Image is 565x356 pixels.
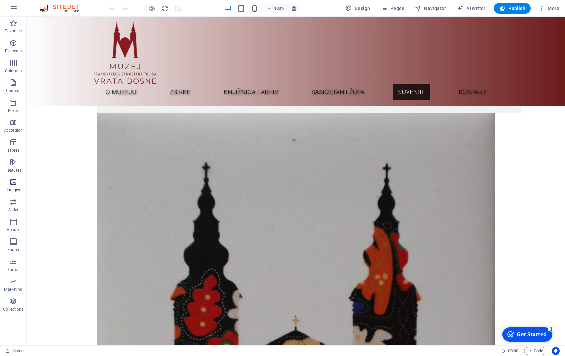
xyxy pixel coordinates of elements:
[536,3,562,14] button: More
[378,3,407,14] button: Pages
[527,347,543,355] span: Code
[161,4,169,12] button: reload
[457,5,486,12] span: AI Writer
[6,88,21,93] p: Content
[454,3,488,14] button: AI Writer
[49,1,56,7] div: 3
[524,347,546,355] button: Code
[148,4,156,12] button: Click here to leave preview mode and continue editing
[7,227,20,232] p: Header
[343,3,373,14] button: Design
[508,347,518,355] span: 00 00
[4,3,54,17] div: Get Started 3 items remaining, 40% complete
[494,3,531,14] button: Publish
[8,108,19,113] p: Boxes
[264,4,287,12] button: 100%
[161,5,169,12] i: Reload page
[8,207,19,213] p: Slider
[5,68,22,74] p: Columns
[7,148,19,153] p: Tables
[552,347,560,355] button: Usercentrics
[5,168,21,173] p: Features
[5,48,22,54] p: Elements
[501,347,519,355] h6: Session time
[345,5,370,12] span: Design
[499,5,525,12] span: Publish
[5,28,22,34] p: Favorites
[513,348,514,353] span: :
[4,287,22,292] p: Marketing
[415,5,446,12] span: Navigator
[343,3,373,14] div: Design (Ctrl+Alt+Y)
[291,5,297,11] i: On resize automatically adjust zoom level to fit chosen device.
[4,128,23,133] p: Accordion
[18,6,48,14] div: Get Started
[3,307,23,312] p: Collections
[381,5,404,12] span: Pages
[7,247,19,252] p: Footer
[412,3,449,14] button: Navigator
[5,347,24,355] a: Click to cancel selection. Double-click to open Pages
[38,4,88,12] img: Editor Logo
[274,4,284,12] h6: 100%
[7,267,19,272] p: Forms
[538,5,559,12] span: More
[7,187,20,193] p: Images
